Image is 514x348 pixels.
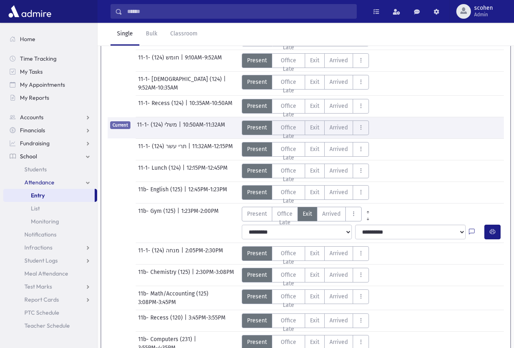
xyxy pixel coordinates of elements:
span: Office Late [277,78,300,95]
span: | [188,142,192,157]
span: Financials [20,127,45,134]
span: Present [247,166,267,175]
span: Monitoring [31,218,59,225]
img: AdmirePro [7,3,53,20]
span: | [192,268,196,282]
span: 3:45PM-3:55PM [189,313,226,328]
a: Entry [3,189,95,202]
a: School [3,150,97,163]
a: Teacher Schedule [3,319,97,332]
span: Present [247,316,267,325]
span: Present [247,271,267,279]
span: Office Late [277,102,300,119]
span: | [181,53,185,68]
span: Report Cards [24,296,59,303]
span: Present [247,210,267,218]
span: 1:23PM-2:00PM [181,207,219,221]
div: AttTypes [242,164,369,178]
span: | [184,185,188,200]
span: 11b- Gym (125) [138,207,177,221]
a: Students [3,163,97,176]
span: Present [247,102,267,110]
a: Financials [3,124,97,137]
span: My Appointments [20,81,65,88]
span: 2:05PM-2:30PM [185,246,223,261]
span: Exit [310,56,319,65]
a: My Reports [3,91,97,104]
div: AttTypes [242,75,369,90]
a: Meal Attendance [3,267,97,280]
span: Admin [474,11,493,18]
span: List [31,205,40,212]
span: 11:32AM-12:15PM [192,142,233,157]
span: 10:50AM-11:32AM [183,120,225,135]
span: Exit [310,145,319,153]
div: AttTypes [242,120,369,135]
span: Present [247,188,267,197]
span: Present [247,338,267,346]
span: 11-1- [DEMOGRAPHIC_DATA] (124) [138,75,223,83]
span: Infractions [24,244,52,251]
a: Bulk [139,23,164,46]
a: Single [111,23,139,46]
input: Search [122,4,356,19]
span: Present [247,56,267,65]
a: My Tasks [3,65,97,78]
span: Present [247,249,267,258]
a: Notifications [3,228,97,241]
a: Report Cards [3,293,97,306]
div: AttTypes [242,313,369,328]
span: 11-1- Lunch (124) [138,164,182,178]
span: PTC Schedule [24,309,59,316]
span: School [20,153,37,160]
span: Exit [303,210,312,218]
span: 9:52AM-10:35AM [138,83,178,92]
a: Classroom [164,23,204,46]
span: 11b- English (125) [138,185,184,200]
span: | [223,75,228,83]
span: Arrived [330,188,348,197]
span: | [182,164,187,178]
span: | [181,246,185,261]
a: Attendance [3,176,97,189]
span: Arrived [330,145,348,153]
a: Time Tracking [3,52,97,65]
span: Office Late [277,123,300,140]
a: My Appointments [3,78,97,91]
span: Meal Attendance [24,270,68,277]
div: AttTypes [242,268,369,282]
div: AttTypes [242,246,369,261]
span: | [177,207,181,221]
span: 11b- Computers (231) [138,335,194,344]
span: Arrived [330,102,348,110]
span: Entry [31,192,45,199]
span: Arrived [330,166,348,175]
span: Arrived [330,56,348,65]
span: Arrived [330,271,348,279]
a: Fundraising [3,137,97,150]
a: Monitoring [3,215,97,228]
span: 9:10AM-9:52AM [185,53,222,68]
span: | [194,335,198,344]
span: Present [247,145,267,153]
span: Exit [310,271,319,279]
span: Home [20,35,35,43]
span: Office Late [277,56,300,73]
span: 2:30PM-3:08PM [196,268,234,282]
span: Exit [310,78,319,86]
span: Test Marks [24,283,52,290]
span: Fundraising [20,140,50,147]
span: 11b- Recess (120) [138,313,184,328]
span: Arrived [330,316,348,325]
span: Accounts [20,114,43,121]
span: 11-1- Recess (124) [138,99,185,114]
span: Notifications [24,231,56,238]
span: Arrived [322,210,340,218]
span: | [179,120,183,135]
a: Infractions [3,241,97,254]
a: All Later [362,213,374,220]
span: Exit [310,249,319,258]
a: All Prior [362,207,374,213]
span: Students [24,166,47,173]
div: AttTypes [242,53,369,68]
